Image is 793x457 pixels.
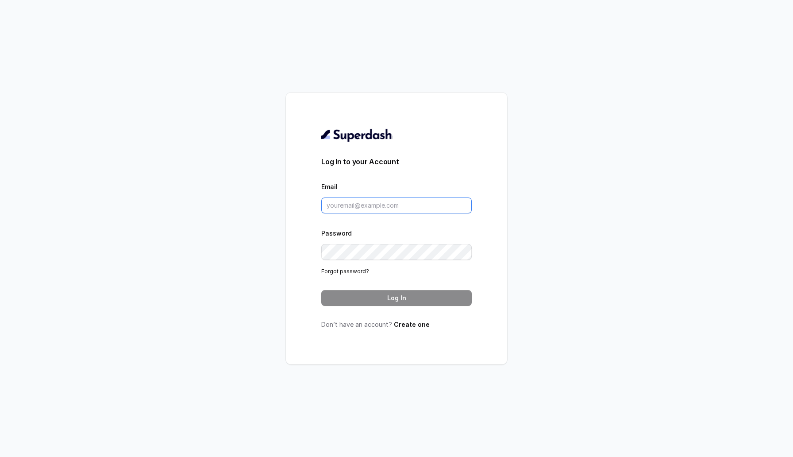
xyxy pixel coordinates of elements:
[321,268,369,275] a: Forgot password?
[321,320,472,329] p: Don’t have an account?
[321,156,472,167] h3: Log In to your Account
[321,183,338,190] label: Email
[321,198,472,213] input: youremail@example.com
[321,229,352,237] label: Password
[394,321,430,328] a: Create one
[321,128,393,142] img: light.svg
[321,290,472,306] button: Log In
